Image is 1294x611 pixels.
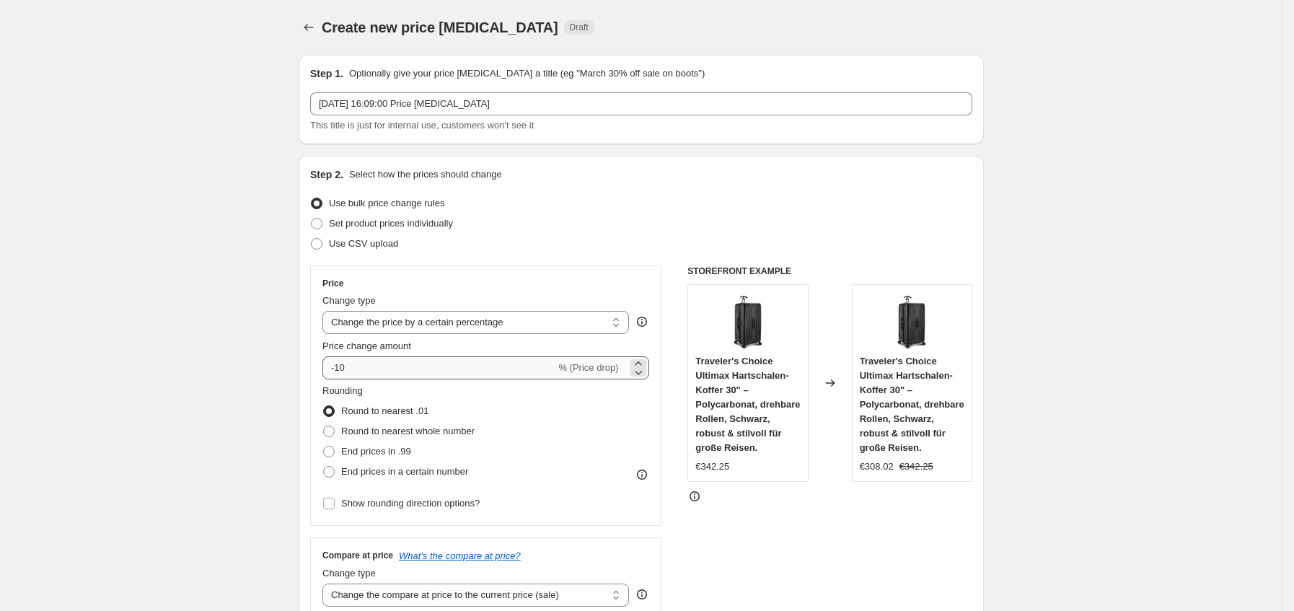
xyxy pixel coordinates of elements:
h2: Step 2. [310,167,343,182]
span: End prices in .99 [341,446,411,457]
span: Show rounding direction options? [341,498,480,509]
h6: STOREFRONT EXAMPLE [687,265,972,277]
span: Set product prices individually [329,218,453,229]
span: Use bulk price change rules [329,198,444,208]
span: End prices in a certain number [341,466,468,477]
span: Round to nearest whole number [341,426,475,436]
input: 30% off holiday sale [310,92,972,115]
div: €342.25 [695,460,729,474]
h3: Price [322,278,343,289]
div: €308.02 [860,460,894,474]
div: help [635,587,649,602]
span: Create new price [MEDICAL_DATA] [322,19,558,35]
span: Draft [570,22,589,33]
span: Price change amount [322,340,411,351]
img: 61pbvVctAVL_80x.jpg [883,292,941,350]
input: -15 [322,356,555,379]
span: Traveler's Choice Ultimax Hartschalen-Koffer 30" – Polycarbonat, drehbare Rollen, Schwarz, robust... [695,356,800,453]
span: Use CSV upload [329,238,398,249]
h2: Step 1. [310,66,343,81]
p: Optionally give your price [MEDICAL_DATA] a title (eg "March 30% off sale on boots") [349,66,705,81]
span: Traveler's Choice Ultimax Hartschalen-Koffer 30" – Polycarbonat, drehbare Rollen, Schwarz, robust... [860,356,964,453]
span: Change type [322,295,376,306]
span: % (Price drop) [558,362,618,373]
strike: €342.25 [899,460,933,474]
span: Round to nearest .01 [341,405,428,416]
span: Rounding [322,385,363,396]
img: 61pbvVctAVL_80x.jpg [719,292,777,350]
span: This title is just for internal use, customers won't see it [310,120,534,131]
p: Select how the prices should change [349,167,502,182]
div: help [635,315,649,329]
button: What's the compare at price? [399,550,521,561]
span: Change type [322,568,376,579]
button: Price change jobs [299,17,319,38]
h3: Compare at price [322,550,393,561]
